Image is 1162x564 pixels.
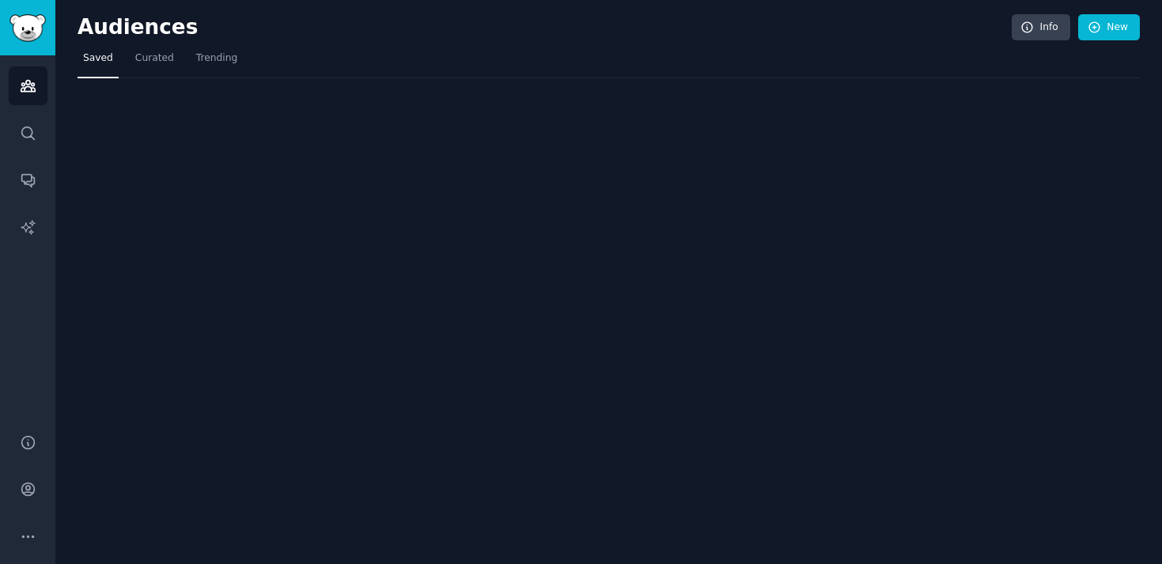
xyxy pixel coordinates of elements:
a: Saved [78,46,119,78]
img: GummySearch logo [9,14,46,42]
span: Trending [196,51,237,66]
span: Curated [135,51,174,66]
a: New [1078,14,1140,41]
a: Info [1012,14,1070,41]
span: Saved [83,51,113,66]
h2: Audiences [78,15,1012,40]
a: Trending [191,46,243,78]
a: Curated [130,46,180,78]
